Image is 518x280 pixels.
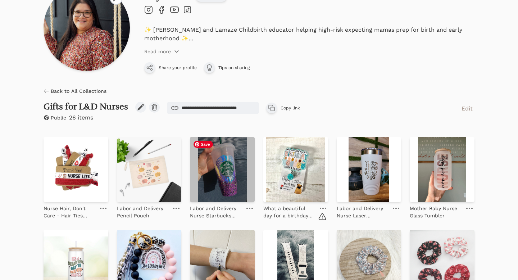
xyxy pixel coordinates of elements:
[410,202,462,219] a: Mother Baby Nurse Glass Tumbler
[69,113,93,122] p: 26 items
[460,102,474,115] a: Edit
[51,114,66,121] p: Public
[263,205,315,219] p: What a beautiful day for a birthday badge reel
[44,102,128,112] h2: Gifts for L&D Nurses
[263,137,328,202] img: What a beautiful day for a birthday badge reel
[190,202,242,219] a: Labor and Delivery Nurse Starbucks Cold Cup
[144,26,474,43] p: ✨ [PERSON_NAME] and Lamaze Childbirth educator helping high-risk expecting mamas prep for birth a...
[51,87,106,95] span: Back to All Collections
[44,205,95,219] p: Nurse Hair, Don't Care - Hair Ties Thank You Card
[190,137,255,202] img: Labor and Delivery Nurse Starbucks Cold Cup
[144,48,171,55] p: Read more
[117,137,182,202] img: Labor and Delivery Pencil Pouch
[337,137,401,202] img: Labor and Delivery Nurse Laser Engraved Tumbler
[204,62,250,73] a: Tips on sharing
[44,202,95,219] a: Nurse Hair, Don't Care - Hair Ties Thank You Card
[117,202,169,219] a: Labor and Delivery Pencil Pouch
[410,137,474,202] img: Mother Baby Nurse Glass Tumbler
[263,202,315,219] a: What a beautiful day for a birthday badge reel
[337,202,388,219] a: Labor and Delivery Nurse Laser Engraved Tumbler
[144,62,197,73] button: Share your profile
[266,103,300,113] button: Copy link
[462,104,473,113] span: Edit
[117,205,169,219] p: Labor and Delivery Pencil Pouch
[144,48,180,55] button: Read more
[218,65,250,71] span: Tips on sharing
[281,105,300,111] span: Copy link
[190,205,242,219] p: Labor and Delivery Nurse Starbucks Cold Cup
[159,65,197,71] span: Share your profile
[44,137,108,202] img: Nurse Hair, Don't Care - Hair Ties Thank You Card
[337,205,388,219] p: Labor and Delivery Nurse Laser Engraved Tumbler
[44,87,106,95] a: Back to All Collections
[410,205,462,219] p: Mother Baby Nurse Glass Tumbler
[194,141,213,148] span: Save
